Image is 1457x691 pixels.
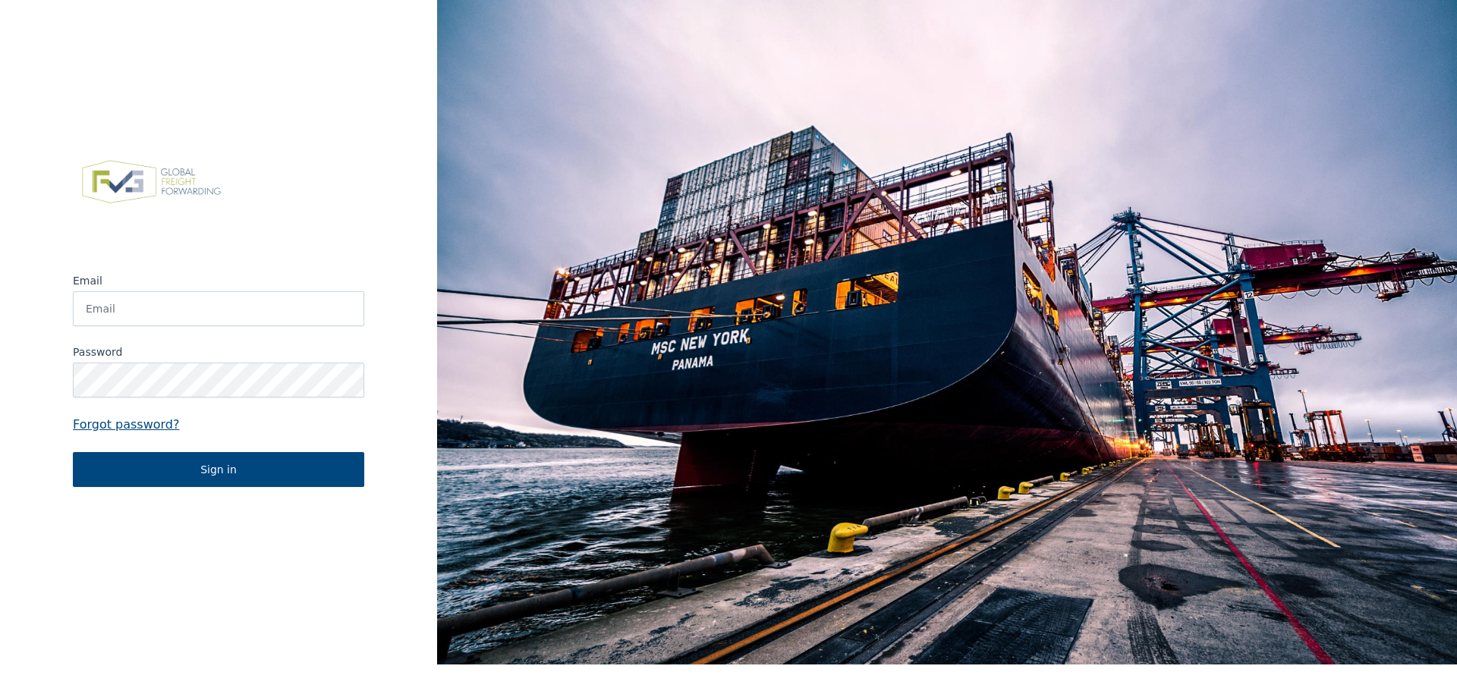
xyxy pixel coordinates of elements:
[73,344,364,360] label: Password
[73,452,364,487] button: Sign in
[73,416,364,434] a: Forgot password?
[73,152,230,212] img: FVG - Global freight forwarding
[73,273,364,288] label: Email
[73,291,364,326] input: Email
